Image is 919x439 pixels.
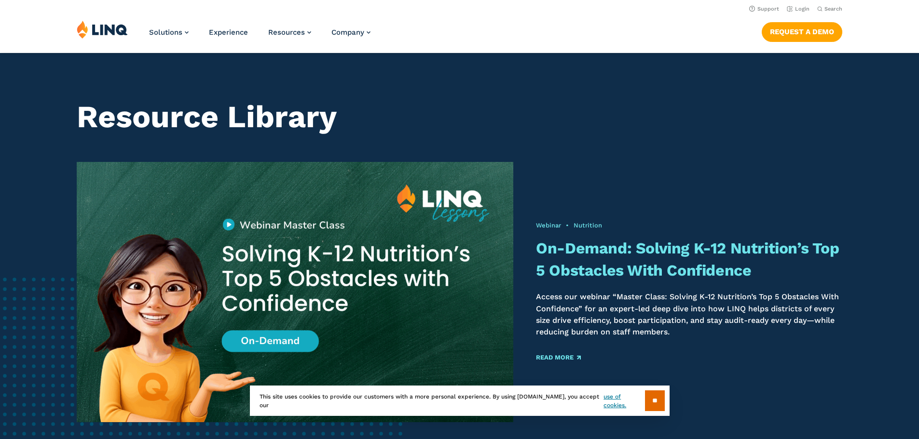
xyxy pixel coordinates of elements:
span: Search [824,6,842,12]
h1: Resource Library [77,99,842,135]
a: use of cookies. [604,392,645,410]
a: Support [749,6,779,12]
span: Company [331,28,364,37]
a: Solutions [149,28,189,37]
a: Experience [209,28,248,37]
a: Nutrition [574,222,602,229]
button: Open Search Bar [817,5,842,13]
img: LINQ | K‑12 Software [77,20,128,39]
a: Request a Demo [762,22,842,41]
a: Login [787,6,809,12]
a: Read More [536,354,581,360]
nav: Button Navigation [762,20,842,41]
nav: Primary Navigation [149,20,370,52]
a: On-Demand: Solving K-12 Nutrition’s Top 5 Obstacles With Confidence [536,239,839,279]
a: Company [331,28,370,37]
p: Access our webinar “Master Class: Solving K-12 Nutrition’s Top 5 Obstacles With Confidence” for a... [536,291,842,338]
div: This site uses cookies to provide our customers with a more personal experience. By using [DOMAIN... [250,386,670,416]
span: Resources [268,28,305,37]
span: Solutions [149,28,182,37]
a: Webinar [536,222,561,229]
div: • [536,221,842,230]
a: Resources [268,28,311,37]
